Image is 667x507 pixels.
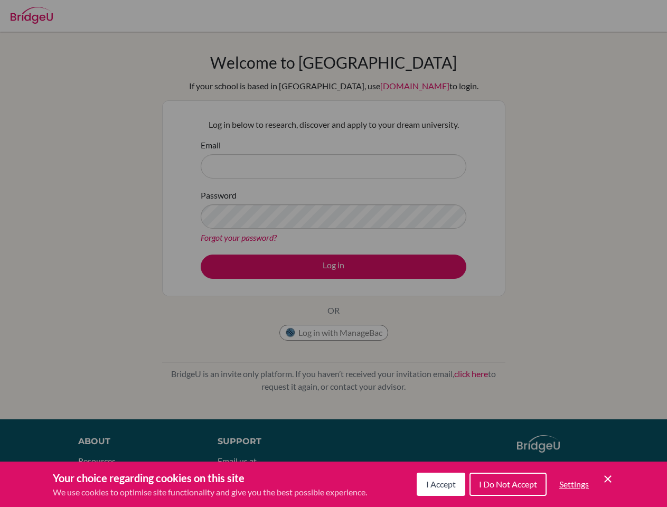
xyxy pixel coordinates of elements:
p: We use cookies to optimise site functionality and give you the best possible experience. [53,486,367,499]
span: I Accept [426,479,456,489]
h3: Your choice regarding cookies on this site [53,470,367,486]
span: I Do Not Accept [479,479,537,489]
button: Save and close [602,473,614,485]
button: Settings [551,474,597,495]
button: I Accept [417,473,465,496]
span: Settings [559,479,589,489]
button: I Do Not Accept [469,473,547,496]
